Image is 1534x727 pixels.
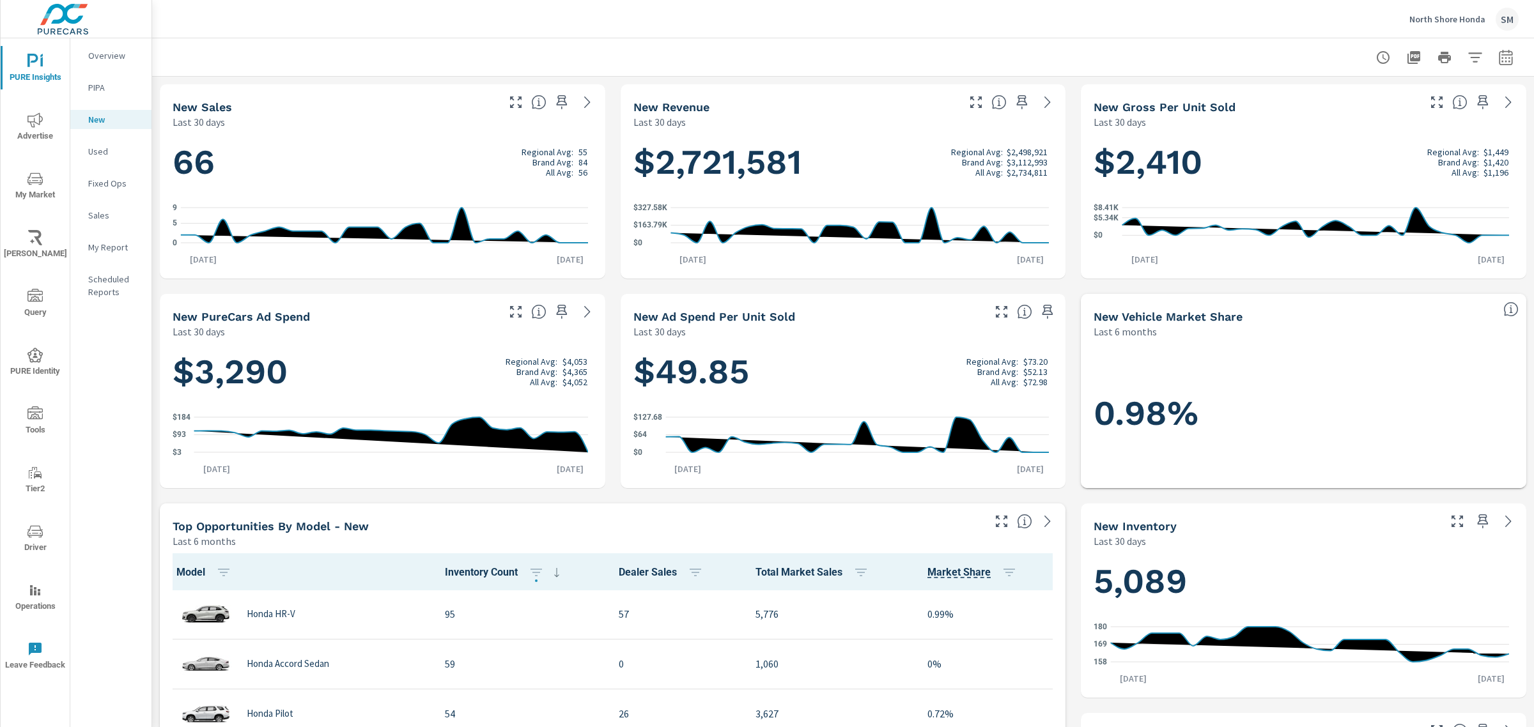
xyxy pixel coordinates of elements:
text: $64 [633,430,647,439]
p: Honda HR-V [247,608,295,620]
button: Print Report [1432,45,1457,70]
span: PURE Insights [4,54,66,85]
p: $1,449 [1484,147,1508,157]
p: Brand Avg: [1438,157,1479,167]
button: Apply Filters [1462,45,1488,70]
p: [DATE] [181,253,226,266]
p: 59 [445,656,598,671]
p: Regional Avg: [522,147,573,157]
div: New [70,110,151,129]
p: Honda Pilot [247,708,293,719]
p: $4,053 [562,356,587,367]
p: Brand Avg: [962,157,1003,167]
h1: 0.98% [1094,392,1514,435]
p: $1,420 [1484,157,1508,167]
span: Advertise [4,112,66,144]
p: $2,498,921 [1007,147,1048,157]
p: 0% [927,656,1050,671]
p: 84 [578,157,587,167]
p: Brand Avg: [532,157,573,167]
span: Dealer Sales within ZipCode / Total Market Sales. [Market = within dealer PMA (or 60 miles if no ... [1503,302,1519,317]
span: Save this to your personalized report [1473,511,1493,532]
div: My Report [70,238,151,257]
span: Market Share [927,565,1022,580]
p: $2,734,811 [1007,167,1048,178]
p: [DATE] [665,463,710,475]
p: [DATE] [548,253,593,266]
p: [DATE] [1008,253,1053,266]
p: 57 [619,606,735,622]
h5: New Gross Per Unit Sold [1094,100,1236,114]
p: Last 30 days [173,114,225,130]
a: See more details in report [1498,511,1519,532]
span: Model [176,565,236,580]
p: Overview [88,49,141,62]
a: See more details in report [577,92,598,112]
h1: 66 [173,141,593,184]
p: All Avg: [991,377,1018,387]
span: Average gross profit generated by the dealership for each vehicle sold over the selected date ran... [1452,95,1468,110]
span: Operations [4,583,66,614]
button: Select Date Range [1493,45,1519,70]
span: Query [4,289,66,320]
h1: $2,721,581 [633,141,1053,184]
p: $1,196 [1484,167,1508,178]
p: 5,776 [755,606,908,622]
span: Average cost of advertising per each vehicle sold at the dealer over the selected date range. The... [1017,304,1032,319]
text: $163.79K [633,221,667,230]
span: Save this to your personalized report [552,92,572,112]
p: Last 30 days [173,324,225,339]
div: nav menu [1,38,70,685]
img: glamour [180,645,231,683]
p: New [88,113,141,126]
div: Sales [70,206,151,225]
span: Total sales revenue over the selected date range. [Source: This data is sourced from the dealer’s... [991,95,1007,110]
p: [DATE] [670,253,715,266]
p: $4,052 [562,377,587,387]
p: $4,365 [562,367,587,377]
div: Scheduled Reports [70,270,151,302]
button: Make Fullscreen [506,92,526,112]
text: 169 [1094,640,1107,649]
text: $8.41K [1094,203,1119,212]
h5: New Ad Spend Per Unit Sold [633,310,795,323]
p: All Avg: [546,167,573,178]
p: Last 6 months [1094,324,1157,339]
p: My Report [88,241,141,254]
p: [DATE] [1122,253,1167,266]
text: $184 [173,413,190,422]
span: Save this to your personalized report [1037,302,1058,322]
span: [PERSON_NAME] [4,230,66,261]
span: PURE Identity [4,348,66,379]
button: Make Fullscreen [506,302,526,322]
span: Tools [4,406,66,438]
h5: Top Opportunities by Model - New [173,519,369,533]
p: Last 30 days [633,114,686,130]
h5: New Sales [173,100,232,114]
span: Save this to your personalized report [1012,92,1032,112]
span: My Market [4,171,66,203]
span: Find the biggest opportunities within your model lineup by seeing how each model is selling in yo... [1017,514,1032,529]
p: 0 [619,656,735,671]
p: Last 30 days [1094,533,1146,549]
a: See more details in report [1037,92,1058,112]
p: Last 30 days [633,324,686,339]
button: Make Fullscreen [991,302,1012,322]
p: 0.72% [927,706,1050,721]
h5: New Vehicle Market Share [1094,310,1243,323]
div: SM [1496,8,1519,31]
button: Make Fullscreen [1447,511,1468,532]
p: Regional Avg: [1427,147,1479,157]
p: 1,060 [755,656,908,671]
p: Regional Avg: [951,147,1003,157]
img: glamour [180,595,231,633]
span: Model sales / Total Market Sales. [Market = within dealer PMA (or 60 miles if no PMA is defined) ... [927,565,991,580]
p: 3,627 [755,706,908,721]
a: See more details in report [1037,511,1058,532]
h1: 5,089 [1094,560,1514,603]
p: PIPA [88,81,141,94]
h1: $49.85 [633,350,1053,394]
p: Last 30 days [1094,114,1146,130]
text: $0 [633,238,642,247]
span: Tier2 [4,465,66,496]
